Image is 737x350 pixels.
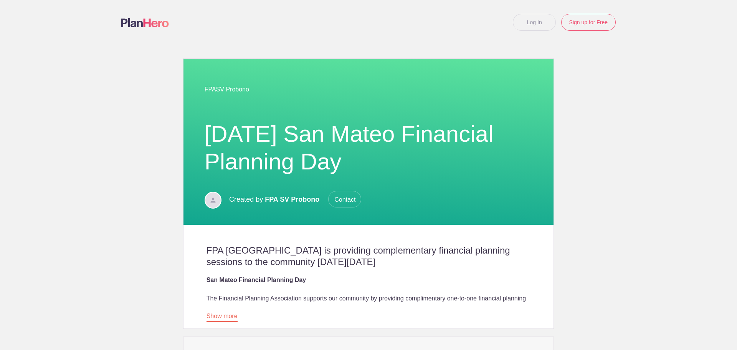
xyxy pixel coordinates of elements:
span: FPA SV Probono [265,196,319,203]
a: Log In [513,14,556,31]
a: Show more [207,313,238,322]
span: Contact [328,191,361,207]
h1: [DATE] San Mateo Financial Planning Day [205,120,533,176]
div: FPASV Probono [205,74,533,105]
img: Davatar [205,192,221,209]
div: The Financial Planning Association supports our community by providing complimentary one-to-one f... [207,294,531,322]
strong: San Mateo Financial Planning Day [207,277,306,283]
img: Logo main planhero [121,18,169,27]
a: Sign up for Free [561,14,616,31]
h2: FPA [GEOGRAPHIC_DATA] is providing complementary financial planning sessions to the community [DA... [207,245,531,268]
p: Created by [229,191,361,208]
